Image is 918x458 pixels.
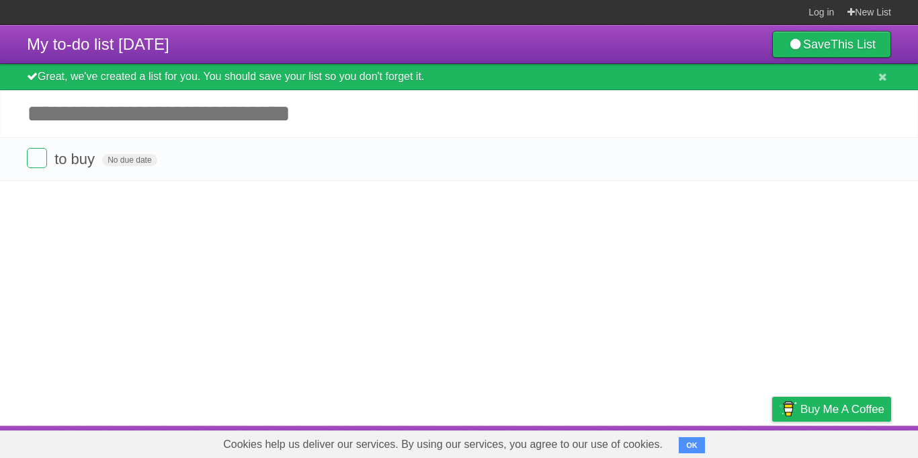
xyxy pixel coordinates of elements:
[210,431,676,458] span: Cookies help us deliver our services. By using our services, you agree to our use of cookies.
[772,31,891,58] a: SaveThis List
[831,38,876,51] b: This List
[27,148,47,168] label: Done
[54,151,98,167] span: to buy
[638,429,692,455] a: Developers
[709,429,739,455] a: Terms
[779,397,797,420] img: Buy me a coffee
[593,429,622,455] a: About
[27,35,169,53] span: My to-do list [DATE]
[755,429,790,455] a: Privacy
[102,154,157,166] span: No due date
[806,429,891,455] a: Suggest a feature
[679,437,705,453] button: OK
[800,397,884,421] span: Buy me a coffee
[772,397,891,422] a: Buy me a coffee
